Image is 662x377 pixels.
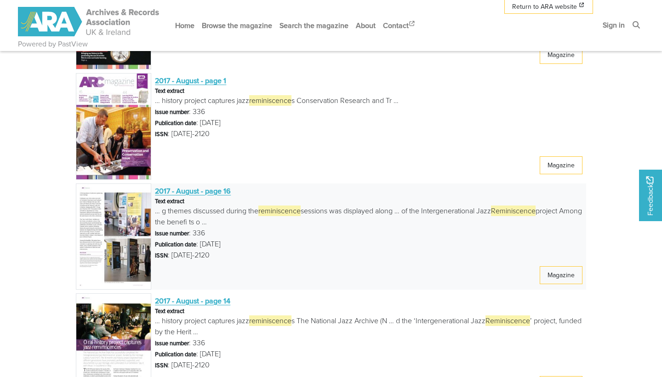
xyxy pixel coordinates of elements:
span: Publication date [155,350,196,358]
span: ISSN [155,251,168,259]
span: reminiscence [249,95,291,106]
a: 2017 - August - page 1 [155,75,226,86]
span: Text extract [155,307,184,315]
a: Magazine [540,46,582,64]
span: : [DATE]-2120 [155,360,210,371]
span: : [DATE] [155,117,221,128]
span: Issue number [155,108,189,116]
a: 2017 - August - page 14 [155,296,230,306]
span: : 336 [155,228,205,239]
span: reminiscence [249,315,291,326]
span: ISSN [155,361,168,369]
a: Browse the magazine [198,13,276,38]
span: Issue number [155,339,189,347]
span: : 336 [155,106,205,117]
a: Search the magazine [276,13,352,38]
span: Publication date [155,240,196,248]
span: … history project captures jazz s Conservation Research and Tr … [155,95,399,106]
span: Reminiscence [485,315,530,326]
span: … history project captures jazz s The National Jazz Archive (N … d the ‘Intergenerational Jazz ’ ... [155,315,586,337]
a: Magazine [540,156,582,174]
a: 2017 - August - page 16 [155,186,231,196]
a: About [352,13,379,38]
span: ISSN [155,130,168,138]
span: Feedback [645,177,656,216]
a: Sign in [599,13,628,37]
span: Return to ARA website [512,2,577,11]
img: ARA - ARC Magazine | Powered by PastView [18,7,160,36]
span: Reminiscence [491,206,536,216]
a: Magazine [540,266,582,284]
span: Publication date [155,119,196,127]
a: Would you like to provide feedback? [639,170,662,221]
span: : [DATE] [155,348,221,360]
a: Powered by PastView [18,39,88,50]
span: Text extract [155,197,184,206]
span: : [DATE] [155,239,221,250]
img: 2017 - August - page 16 [76,183,151,290]
a: Contact [379,13,420,38]
a: Home [171,13,198,38]
a: ARA - ARC Magazine | Powered by PastView logo [18,2,160,42]
span: : [DATE]-2120 [155,250,210,261]
span: Text extract [155,86,184,95]
img: 2017 - August - page 1 [76,73,151,179]
span: : [DATE]-2120 [155,128,210,139]
span: Issue number [155,229,189,237]
span: reminiscence [258,206,301,216]
span: … g themes discussed during the sessions was displayed along … of the Intergenerational Jazz proj... [155,206,586,228]
span: : 336 [155,337,205,348]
